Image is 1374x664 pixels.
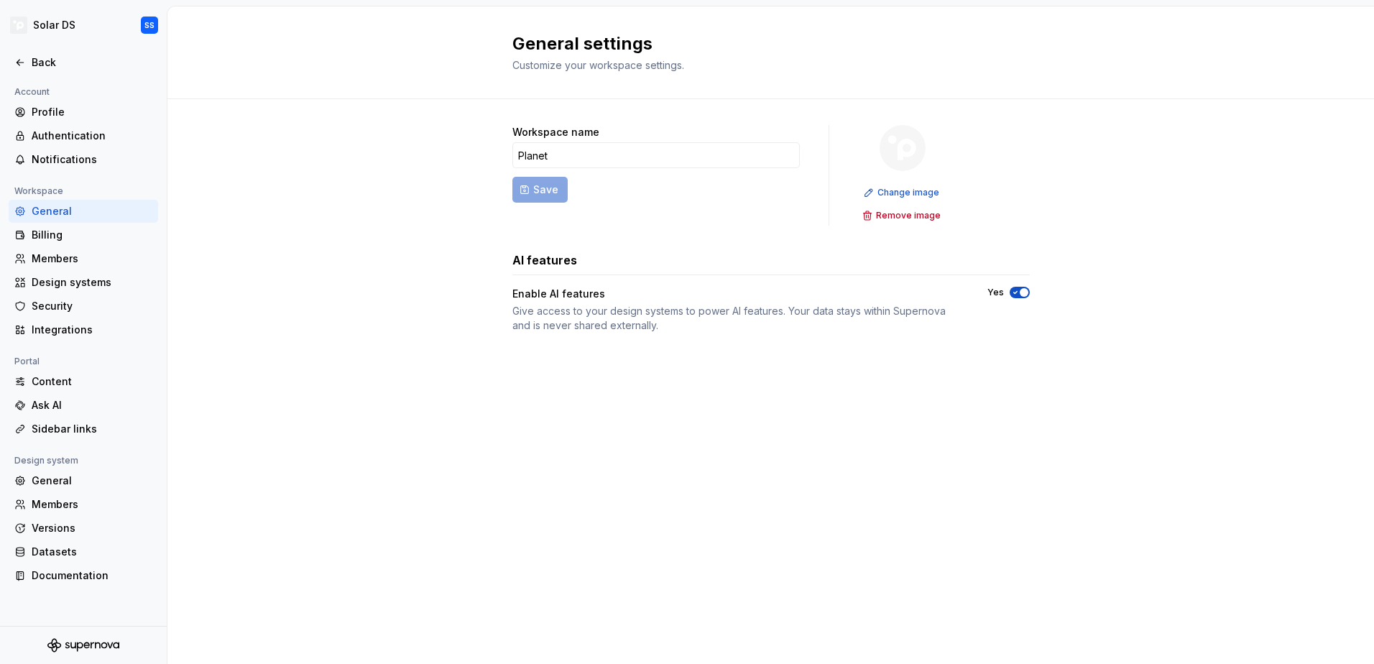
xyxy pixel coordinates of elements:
[9,540,158,563] a: Datasets
[9,564,158,587] a: Documentation
[32,252,152,266] div: Members
[9,517,158,540] a: Versions
[9,183,69,200] div: Workspace
[9,318,158,341] a: Integrations
[880,125,926,171] img: deb07db6-ec04-4ac8-9ca0-9ed434161f92.png
[858,206,947,226] button: Remove image
[32,55,152,70] div: Back
[512,59,684,71] span: Customize your workspace settings.
[512,125,599,139] label: Workspace name
[9,51,158,74] a: Back
[512,32,1013,55] h2: General settings
[9,223,158,246] a: Billing
[9,418,158,441] a: Sidebar links
[9,370,158,393] a: Content
[32,228,152,242] div: Billing
[9,148,158,171] a: Notifications
[859,183,946,203] button: Change image
[9,83,55,101] div: Account
[32,474,152,488] div: General
[32,497,152,512] div: Members
[876,210,941,221] span: Remove image
[9,353,45,370] div: Portal
[512,287,962,301] div: Enable AI features
[3,9,164,41] button: Solar DSSS
[32,105,152,119] div: Profile
[877,187,939,198] span: Change image
[32,299,152,313] div: Security
[9,394,158,417] a: Ask AI
[9,452,84,469] div: Design system
[47,638,119,653] svg: Supernova Logo
[32,152,152,167] div: Notifications
[9,295,158,318] a: Security
[32,422,152,436] div: Sidebar links
[9,247,158,270] a: Members
[32,374,152,389] div: Content
[512,304,962,333] div: Give access to your design systems to power AI features. Your data stays within Supernova and is ...
[9,469,158,492] a: General
[9,124,158,147] a: Authentication
[144,19,155,31] div: SS
[32,568,152,583] div: Documentation
[32,398,152,412] div: Ask AI
[10,17,27,34] img: deb07db6-ec04-4ac8-9ca0-9ed434161f92.png
[512,252,577,269] h3: AI features
[9,200,158,223] a: General
[32,545,152,559] div: Datasets
[32,521,152,535] div: Versions
[32,204,152,218] div: General
[33,18,75,32] div: Solar DS
[32,129,152,143] div: Authentication
[9,101,158,124] a: Profile
[9,493,158,516] a: Members
[32,275,152,290] div: Design systems
[32,323,152,337] div: Integrations
[987,287,1004,298] label: Yes
[9,271,158,294] a: Design systems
